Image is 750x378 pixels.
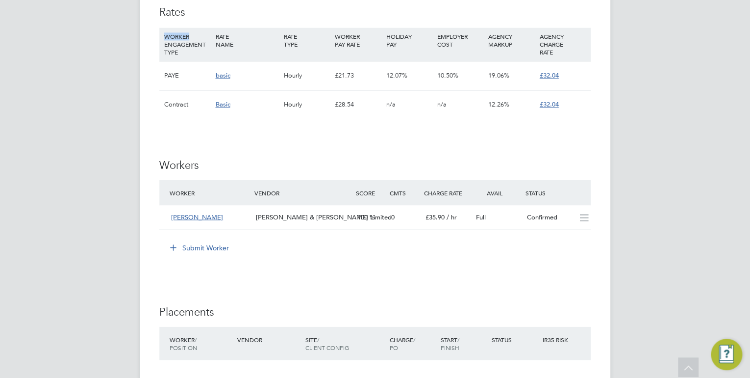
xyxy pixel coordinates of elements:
h3: Rates [159,5,591,20]
button: Engage Resource Center [711,339,742,370]
div: Charge Rate [421,184,472,201]
span: 12.26% [488,100,509,108]
div: Start [438,330,489,356]
span: Full [476,213,486,221]
div: Worker [167,184,252,201]
div: Status [523,184,591,201]
div: Avail [472,184,523,201]
span: £32.04 [540,100,559,108]
div: Vendor [252,184,353,201]
span: 19.06% [488,71,509,80]
div: Hourly [281,90,332,119]
span: 10.50% [437,71,458,80]
div: WORKER ENGAGEMENT TYPE [162,27,213,61]
div: AGENCY CHARGE RATE [537,27,588,61]
span: / Client Config [305,335,349,351]
div: Charge [387,330,438,356]
div: Cmts [387,184,421,201]
span: / PO [390,335,415,351]
span: £35.90 [425,213,444,221]
div: £21.73 [332,61,383,90]
h3: Placements [159,305,591,319]
span: basic [215,71,230,80]
span: n/a [386,100,395,108]
div: AGENCY MARKUP [486,27,537,53]
div: IR35 Risk [540,330,574,348]
div: Contract [162,90,213,119]
div: Status [489,330,540,348]
span: 12.07% [386,71,407,80]
div: WORKER PAY RATE [332,27,383,53]
button: Submit Worker [163,240,237,255]
div: Worker [167,330,235,356]
span: £32.04 [540,71,559,80]
div: HOLIDAY PAY [383,27,434,53]
div: Site [302,330,387,356]
div: Confirmed [523,209,574,225]
div: Hourly [281,61,332,90]
span: / hr [446,213,456,221]
div: £28.54 [332,90,383,119]
span: Basic [215,100,230,108]
span: 0 [391,213,395,221]
span: n/a [437,100,447,108]
div: PAYE [162,61,213,90]
span: 100 [357,213,368,221]
span: [PERSON_NAME] [171,213,223,221]
span: / Finish [441,335,459,351]
div: EMPLOYER COST [435,27,486,53]
div: Vendor [235,330,302,348]
span: / Position [170,335,197,351]
h3: Workers [159,158,591,172]
div: Score [353,184,387,201]
div: RATE TYPE [281,27,332,53]
div: RATE NAME [213,27,281,53]
span: [PERSON_NAME] & [PERSON_NAME] Limited [256,213,392,221]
